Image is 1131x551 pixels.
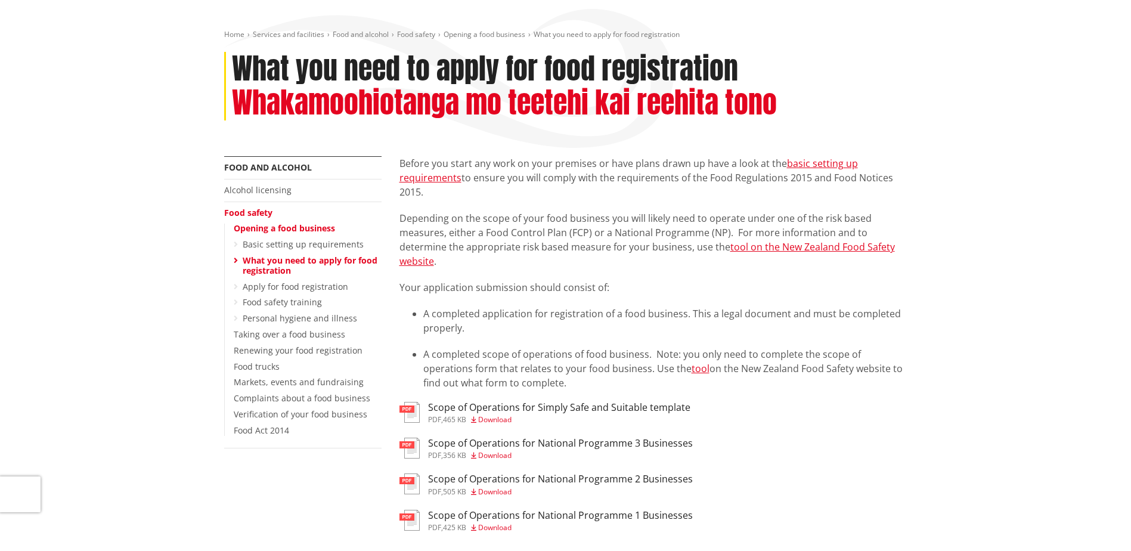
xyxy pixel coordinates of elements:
[428,414,441,425] span: pdf
[443,450,466,460] span: 356 KB
[224,29,244,39] a: Home
[397,29,435,39] a: Food safety
[428,452,693,459] div: ,
[243,296,322,308] a: Food safety training
[428,524,693,531] div: ,
[234,408,367,420] a: Verification of your food business
[428,522,441,533] span: pdf
[234,392,370,404] a: Complaints about a food business
[333,29,389,39] a: Food and alcohol
[534,29,680,39] span: What you need to apply for food registration
[399,156,907,199] p: Before you start any work on your premises or have plans drawn up have a look at the to ensure yo...
[399,402,420,423] img: document-pdf.svg
[399,473,420,494] img: document-pdf.svg
[399,438,420,459] img: document-pdf.svg
[234,425,289,436] a: Food Act 2014
[224,162,312,173] a: Food and alcohol
[224,30,907,40] nav: breadcrumb
[234,329,345,340] a: Taking over a food business
[478,450,512,460] span: Download
[243,239,364,250] a: Basic setting up requirements
[478,414,512,425] span: Download
[243,281,348,292] a: Apply for food registration
[423,347,907,390] li: A completed scope of operations of food business. Note: you only need to complete the scope of op...
[428,488,693,496] div: ,
[243,312,357,324] a: Personal hygiene and illness
[232,52,738,86] h1: What you need to apply for food registration
[399,211,907,268] p: Depending on the scope of your food business you will likely need to operate under one of the ris...
[224,207,272,218] a: Food safety
[243,255,377,276] a: What you need to apply for food registration
[234,222,335,234] a: Opening a food business
[399,240,895,268] a: tool on the New Zealand Food Safety website
[1076,501,1119,544] iframe: Messenger Launcher
[444,29,525,39] a: Opening a food business
[399,473,693,495] a: Scope of Operations for National Programme 2 Businesses pdf,505 KB Download
[399,157,858,184] a: basic setting up requirements
[234,376,364,388] a: Markets, events and fundraising
[234,345,362,356] a: Renewing your food registration
[478,522,512,533] span: Download
[443,487,466,497] span: 505 KB
[253,29,324,39] a: Services and facilities
[692,362,709,375] a: tool
[232,86,777,120] h2: Whakamoohiotanga mo teetehi kai reehita tono
[399,402,690,423] a: Scope of Operations for Simply Safe and Suitable template pdf,465 KB Download
[428,450,441,460] span: pdf
[443,522,466,533] span: 425 KB
[399,510,420,531] img: document-pdf.svg
[428,416,690,423] div: ,
[443,414,466,425] span: 465 KB
[224,184,292,196] a: Alcohol licensing
[428,438,693,449] h3: Scope of Operations for National Programme 3 Businesses
[399,280,907,295] p: Your application submission should consist of:
[428,402,690,413] h3: Scope of Operations for Simply Safe and Suitable template
[428,487,441,497] span: pdf
[423,307,907,335] li: A completed application for registration of a food business. This a legal document and must be co...
[428,473,693,485] h3: Scope of Operations for National Programme 2 Businesses
[478,487,512,497] span: Download
[399,438,693,459] a: Scope of Operations for National Programme 3 Businesses pdf,356 KB Download
[428,510,693,521] h3: Scope of Operations for National Programme 1 Businesses
[234,361,280,372] a: Food trucks
[399,510,693,531] a: Scope of Operations for National Programme 1 Businesses pdf,425 KB Download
